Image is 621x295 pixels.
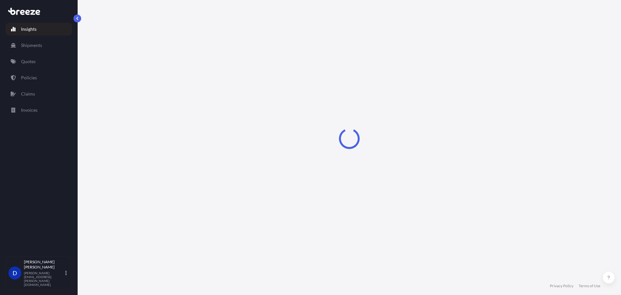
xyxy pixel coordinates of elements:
a: Invoices [5,104,72,117]
a: Quotes [5,55,72,68]
a: Terms of Use [579,283,600,289]
a: Insights [5,23,72,36]
p: Quotes [21,58,36,65]
span: D [13,270,17,276]
p: Claims [21,91,35,97]
a: Privacy Policy [550,283,573,289]
p: Policies [21,74,37,81]
p: Shipments [21,42,42,49]
p: [PERSON_NAME][EMAIL_ADDRESS][PERSON_NAME][DOMAIN_NAME] [24,271,64,287]
a: Shipments [5,39,72,52]
a: Policies [5,71,72,84]
a: Claims [5,87,72,100]
p: Insights [21,26,37,32]
p: Invoices [21,107,38,113]
p: [PERSON_NAME] [PERSON_NAME] [24,259,64,270]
